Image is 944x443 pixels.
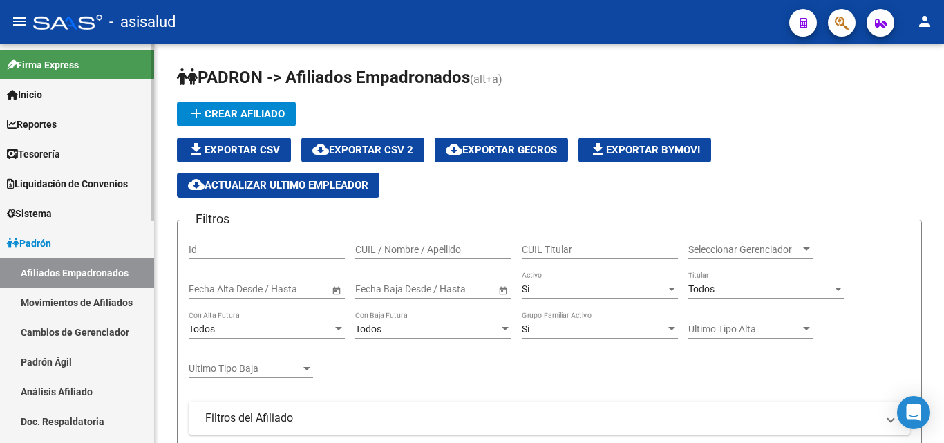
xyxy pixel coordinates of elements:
span: Seleccionar Gerenciador [688,244,800,256]
input: Fecha fin [417,283,485,295]
input: Fecha inicio [189,283,239,295]
div: Open Intercom Messenger [897,396,930,429]
button: Exportar Bymovi [578,138,711,162]
button: Open calendar [495,283,510,297]
span: Firma Express [7,57,79,73]
span: Si [522,323,529,334]
span: Todos [189,323,215,334]
mat-icon: file_download [188,141,205,158]
input: Fecha inicio [355,283,406,295]
mat-icon: person [916,13,933,30]
mat-expansion-panel-header: Filtros del Afiliado [189,402,910,435]
span: Exportar CSV 2 [312,144,413,156]
span: Tesorería [7,147,60,162]
span: Sistema [7,206,52,221]
span: Todos [688,283,715,294]
button: Actualizar ultimo Empleador [177,173,379,198]
mat-icon: file_download [589,141,606,158]
span: Todos [355,323,381,334]
span: Exportar GECROS [446,144,557,156]
mat-icon: menu [11,13,28,30]
button: Exportar GECROS [435,138,568,162]
span: Si [522,283,529,294]
span: Inicio [7,87,42,102]
span: (alt+a) [470,73,502,86]
button: Open calendar [329,283,343,297]
span: Actualizar ultimo Empleador [188,179,368,191]
mat-icon: add [188,105,205,122]
input: Fecha fin [251,283,319,295]
mat-panel-title: Filtros del Afiliado [205,411,877,426]
button: Exportar CSV 2 [301,138,424,162]
span: Crear Afiliado [188,108,285,120]
span: Exportar CSV [188,144,280,156]
h3: Filtros [189,209,236,229]
span: - asisalud [109,7,176,37]
span: Exportar Bymovi [589,144,700,156]
button: Exportar CSV [177,138,291,162]
span: Padrón [7,236,51,251]
button: Crear Afiliado [177,102,296,126]
span: Ultimo Tipo Alta [688,323,800,335]
mat-icon: cloud_download [446,141,462,158]
mat-icon: cloud_download [188,176,205,193]
span: Ultimo Tipo Baja [189,363,301,375]
span: PADRON -> Afiliados Empadronados [177,68,470,87]
span: Liquidación de Convenios [7,176,128,191]
span: Reportes [7,117,57,132]
mat-icon: cloud_download [312,141,329,158]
